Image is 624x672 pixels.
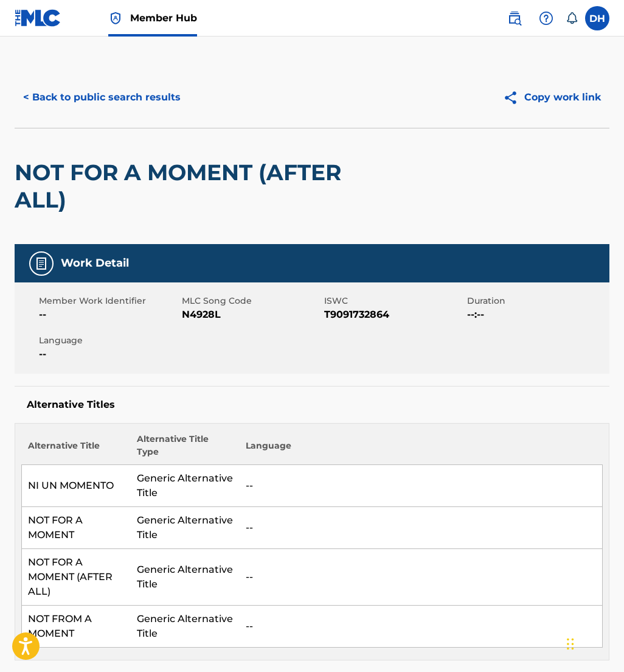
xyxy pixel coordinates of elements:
[567,626,574,662] div: Drag
[131,549,240,606] td: Generic Alternative Title
[324,295,464,307] span: ISWC
[240,549,603,606] td: --
[131,606,240,648] td: Generic Alternative Title
[539,11,553,26] img: help
[324,307,464,322] span: T9091732864
[22,465,131,507] td: NI UN MOMENTO
[585,6,609,30] div: User Menu
[61,256,129,270] h5: Work Detail
[15,9,61,27] img: MLC Logo
[22,507,131,549] td: NOT FOR A MOMENT
[15,159,372,214] h2: NOT FOR A MOMENT (AFTER ALL)
[240,465,603,507] td: --
[39,295,179,307] span: Member Work Identifier
[39,307,179,322] span: --
[182,307,322,322] span: N4928L
[131,465,240,507] td: Generic Alternative Title
[22,549,131,606] td: NOT FOR A MOMENT (AFTER ALL)
[494,82,609,113] button: Copy work link
[240,433,603,465] th: Language
[590,459,624,557] iframe: Resource Center
[39,347,179,362] span: --
[503,90,524,105] img: Copy work link
[22,606,131,648] td: NOT FROM A MOMENT
[15,82,189,113] button: < Back to public search results
[534,6,558,30] div: Help
[39,334,179,347] span: Language
[131,507,240,549] td: Generic Alternative Title
[131,433,240,465] th: Alternative Title Type
[502,6,527,30] a: Public Search
[566,12,578,24] div: Notifications
[240,507,603,549] td: --
[563,614,624,672] iframe: Chat Widget
[27,399,597,411] h5: Alternative Titles
[34,256,49,271] img: Work Detail
[467,307,607,322] span: --:--
[22,433,131,465] th: Alternative Title
[240,606,603,648] td: --
[507,11,522,26] img: search
[467,295,607,307] span: Duration
[108,11,123,26] img: Top Rightsholder
[130,11,197,25] span: Member Hub
[182,295,322,307] span: MLC Song Code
